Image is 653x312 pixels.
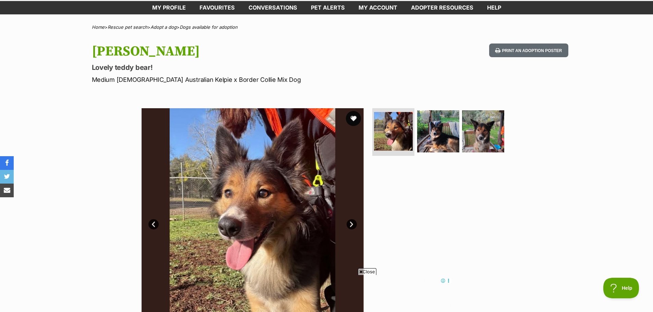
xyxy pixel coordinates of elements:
a: Home [92,24,105,30]
a: Help [480,1,508,14]
div: > > > [75,25,579,30]
a: Adopter resources [404,1,480,14]
h1: [PERSON_NAME] [92,43,382,59]
p: Medium [DEMOGRAPHIC_DATA] Australian Kelpie x Border Collie Mix Dog [92,75,382,84]
a: My profile [145,1,193,14]
span: Close [358,268,376,275]
a: Pet alerts [304,1,352,14]
img: Photo of Gus [374,112,413,151]
button: Print an adoption poster [489,43,568,58]
a: conversations [242,1,304,14]
iframe: Advertisement [202,278,451,309]
a: Prev [148,219,159,229]
iframe: Help Scout Beacon - Open [603,278,639,298]
button: favourite [346,111,361,126]
img: Photo of Gus [417,110,459,152]
a: My account [352,1,404,14]
a: Adopt a dog [150,24,177,30]
p: Lovely teddy bear! [92,63,382,72]
a: Next [347,219,357,229]
a: Dogs available for adoption [180,24,238,30]
a: Rescue pet search [108,24,147,30]
a: Favourites [193,1,242,14]
img: Photo of Gus [462,110,504,152]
